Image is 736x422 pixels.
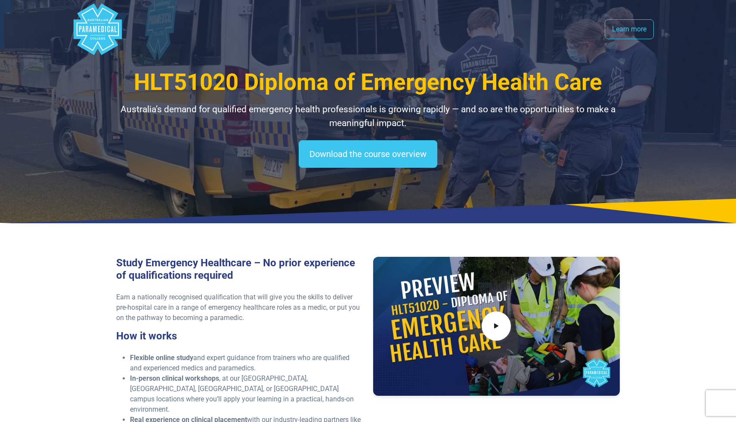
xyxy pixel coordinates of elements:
a: Learn more [605,19,654,39]
span: HLT51020 Diploma of Emergency Health Care [134,69,602,95]
div: Australian Paramedical College [72,3,124,55]
p: Australia’s demand for qualified emergency health professionals is growing rapidly — and so are t... [116,103,620,130]
a: Download the course overview [299,140,437,168]
h3: How it works [116,330,363,342]
li: and expert guidance from trainers who are qualified and experienced medics and paramedics. [130,353,363,373]
strong: In-person clinical workshops [130,374,219,382]
h3: Study Emergency Healthcare – No prior experience of qualifications required [116,257,363,282]
strong: Flexible online study [130,354,193,362]
p: Earn a nationally recognised qualification that will give you the skills to deliver pre-hospital ... [116,292,363,323]
li: , at our [GEOGRAPHIC_DATA], [GEOGRAPHIC_DATA], [GEOGRAPHIC_DATA], or [GEOGRAPHIC_DATA] campus loc... [130,373,363,415]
